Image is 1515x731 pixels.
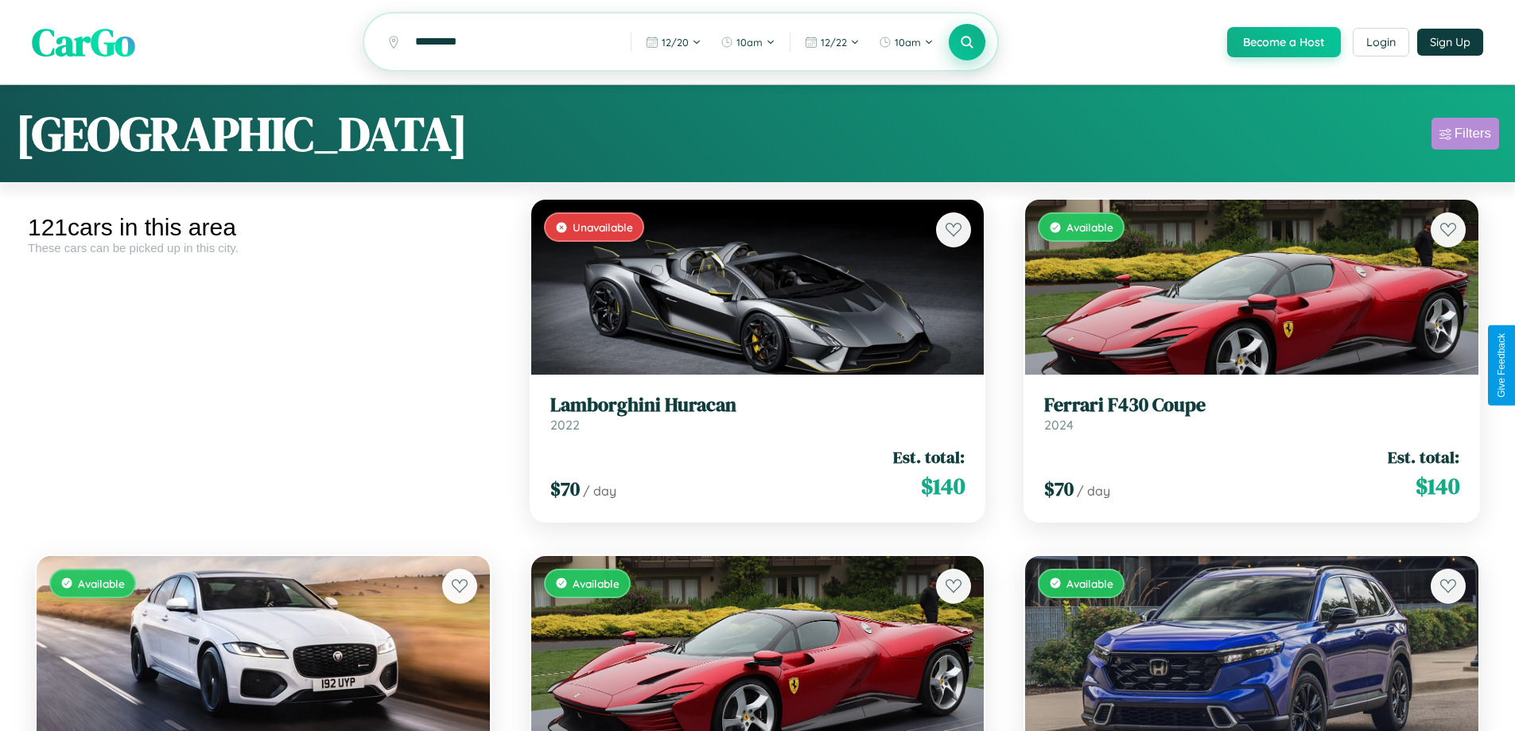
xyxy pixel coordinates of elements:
[573,220,633,234] span: Unavailable
[1066,577,1113,590] span: Available
[78,577,125,590] span: Available
[550,476,580,502] span: $ 70
[550,394,965,417] h3: Lamborghini Huracan
[550,394,965,433] a: Lamborghini Huracan2022
[662,36,689,49] span: 12 / 20
[1044,476,1074,502] span: $ 70
[895,36,921,49] span: 10am
[1227,27,1341,57] button: Become a Host
[1077,483,1110,499] span: / day
[713,29,783,55] button: 10am
[28,214,499,241] div: 121 cars in this area
[1431,118,1499,150] button: Filters
[1044,417,1074,433] span: 2024
[1388,445,1459,469] span: Est. total:
[28,241,499,255] div: These cars can be picked up in this city.
[550,417,580,433] span: 2022
[16,101,468,166] h1: [GEOGRAPHIC_DATA]
[921,470,965,502] span: $ 140
[32,16,135,68] span: CarGo
[1417,29,1483,56] button: Sign Up
[1353,28,1409,56] button: Login
[736,36,763,49] span: 10am
[1066,220,1113,234] span: Available
[1044,394,1459,417] h3: Ferrari F430 Coupe
[638,29,709,55] button: 12/20
[1496,333,1507,398] div: Give Feedback
[573,577,620,590] span: Available
[893,445,965,469] span: Est. total:
[1455,126,1491,142] div: Filters
[797,29,868,55] button: 12/22
[583,483,616,499] span: / day
[871,29,942,55] button: 10am
[1044,394,1459,433] a: Ferrari F430 Coupe2024
[821,36,847,49] span: 12 / 22
[1416,470,1459,502] span: $ 140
